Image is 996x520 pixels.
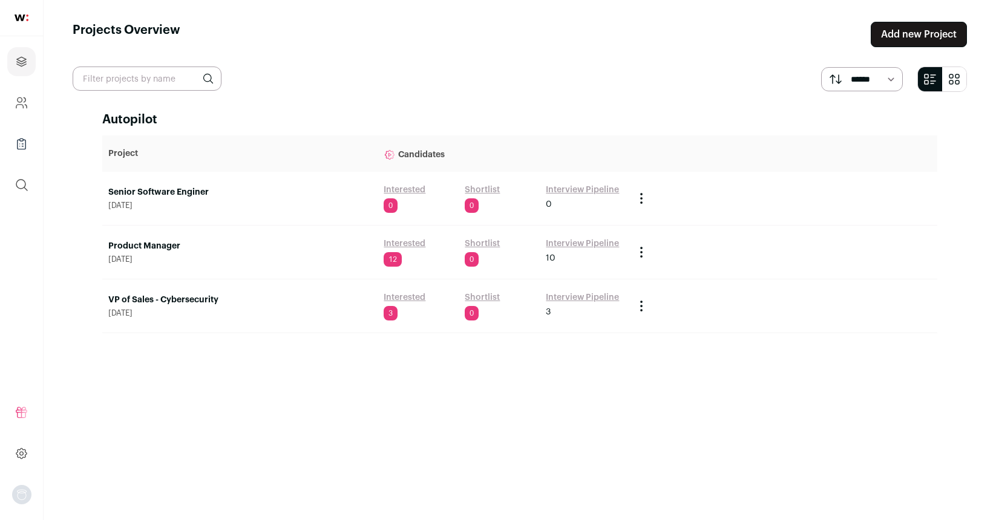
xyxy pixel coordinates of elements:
a: Interview Pipeline [546,291,619,304]
button: Open dropdown [12,485,31,504]
a: Company and ATS Settings [7,88,36,117]
img: wellfound-shorthand-0d5821cbd27db2630d0214b213865d53afaa358527fdda9d0ea32b1df1b89c2c.svg [15,15,28,21]
button: Project Actions [634,245,649,259]
h1: Projects Overview [73,22,180,47]
h2: Autopilot [102,111,937,128]
a: Company Lists [7,129,36,158]
a: Add new Project [871,22,967,47]
span: 12 [384,252,402,267]
a: Interview Pipeline [546,238,619,250]
span: 0 [384,198,398,213]
span: [DATE] [108,201,372,210]
a: Shortlist [465,238,500,250]
span: [DATE] [108,255,372,264]
img: nopic.png [12,485,31,504]
span: 3 [546,306,551,318]
span: 0 [465,252,479,267]
button: Project Actions [634,191,649,206]
span: 10 [546,252,555,264]
p: Candidates [384,141,622,166]
a: Senior Software Enginer [108,186,372,198]
span: 0 [465,306,479,320]
span: 3 [384,306,398,320]
a: Product Manager [108,240,372,252]
span: 0 [546,198,552,210]
p: Project [108,148,372,160]
a: Interested [384,291,425,304]
a: Interview Pipeline [546,184,619,196]
a: Interested [384,184,425,196]
span: [DATE] [108,308,372,318]
a: Shortlist [465,184,500,196]
a: VP of Sales - Cybersecurity [108,294,372,306]
button: Project Actions [634,299,649,313]
input: Filter projects by name [73,67,221,91]
a: Shortlist [465,291,500,304]
a: Interested [384,238,425,250]
span: 0 [465,198,479,213]
a: Projects [7,47,36,76]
